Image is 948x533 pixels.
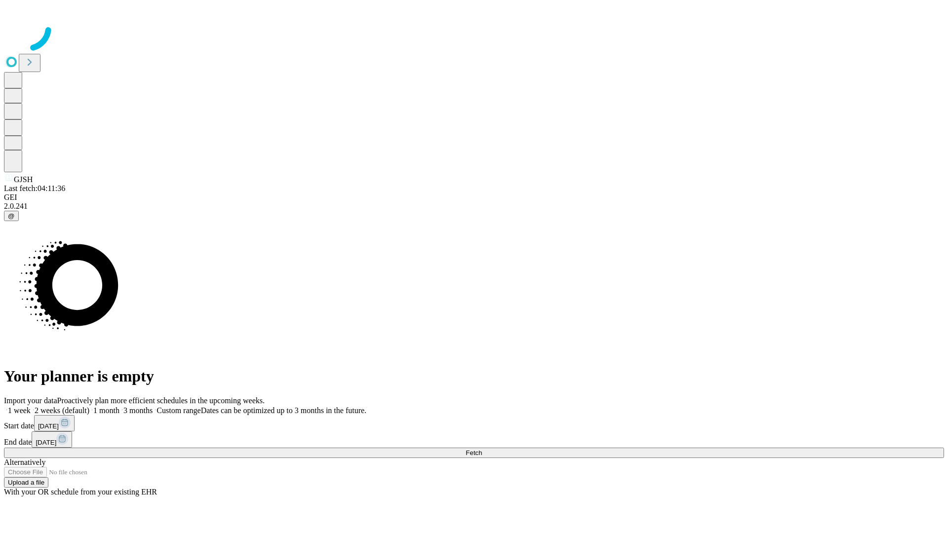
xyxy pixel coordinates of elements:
[8,212,15,220] span: @
[57,396,265,405] span: Proactively plan more efficient schedules in the upcoming weeks.
[14,175,33,184] span: GJSH
[201,406,366,415] span: Dates can be optimized up to 3 months in the future.
[4,193,944,202] div: GEI
[32,431,72,448] button: [DATE]
[4,202,944,211] div: 2.0.241
[34,415,75,431] button: [DATE]
[36,439,56,446] span: [DATE]
[466,449,482,457] span: Fetch
[123,406,153,415] span: 3 months
[4,367,944,385] h1: Your planner is empty
[4,415,944,431] div: Start date
[4,448,944,458] button: Fetch
[4,431,944,448] div: End date
[38,422,59,430] span: [DATE]
[4,488,157,496] span: With your OR schedule from your existing EHR
[8,406,31,415] span: 1 week
[4,458,45,466] span: Alternatively
[157,406,200,415] span: Custom range
[93,406,119,415] span: 1 month
[4,184,65,192] span: Last fetch: 04:11:36
[35,406,89,415] span: 2 weeks (default)
[4,211,19,221] button: @
[4,396,57,405] span: Import your data
[4,477,48,488] button: Upload a file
